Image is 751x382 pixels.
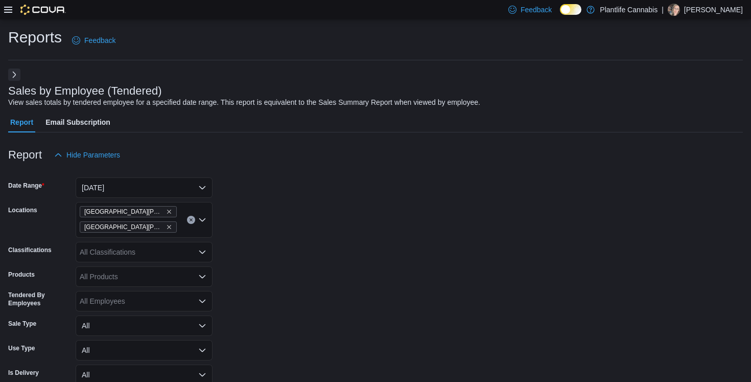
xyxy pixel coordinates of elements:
label: Is Delivery [8,369,39,377]
label: Tendered By Employees [8,291,72,307]
input: Dark Mode [560,4,581,15]
button: Clear input [187,216,195,224]
span: [GEOGRAPHIC_DATA][PERSON_NAME][GEOGRAPHIC_DATA] [84,222,164,232]
button: Open list of options [198,273,206,281]
button: [DATE] [76,177,213,198]
label: Use Type [8,344,35,352]
button: Open list of options [198,297,206,305]
img: Cova [20,5,66,15]
button: All [76,316,213,336]
label: Classifications [8,246,52,254]
span: Feedback [84,35,115,46]
p: Plantlife Cannabis [600,4,658,16]
p: | [662,4,664,16]
span: Email Subscription [45,112,110,132]
span: Report [10,112,33,132]
span: Hide Parameters [66,150,120,160]
h3: Sales by Employee (Tendered) [8,85,162,97]
button: All [76,340,213,361]
h3: Report [8,149,42,161]
button: Open list of options [198,248,206,256]
button: Remove Fort McMurray - Stoney Creek from selection in this group [166,224,172,230]
button: Open list of options [198,216,206,224]
a: Feedback [68,30,120,51]
span: Feedback [521,5,552,15]
label: Locations [8,206,37,214]
button: Next [8,69,20,81]
button: Remove Fort McMurray - Eagle Ridge from selection in this group [166,209,172,215]
span: [GEOGRAPHIC_DATA][PERSON_NAME] - [GEOGRAPHIC_DATA] [84,207,164,217]
button: Hide Parameters [50,145,124,165]
h1: Reports [8,27,62,48]
span: Fort McMurray - Stoney Creek [80,221,177,233]
p: [PERSON_NAME] [684,4,743,16]
div: Stephanie Wiseman [668,4,680,16]
label: Date Range [8,182,44,190]
label: Sale Type [8,320,36,328]
label: Products [8,271,35,279]
span: Fort McMurray - Eagle Ridge [80,206,177,217]
div: View sales totals by tendered employee for a specified date range. This report is equivalent to t... [8,97,480,108]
